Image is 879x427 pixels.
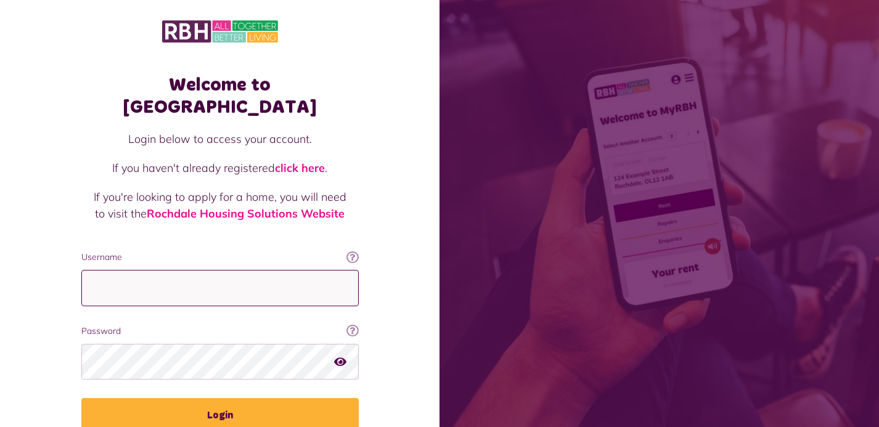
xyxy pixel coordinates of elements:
[81,74,359,118] h1: Welcome to [GEOGRAPHIC_DATA]
[94,160,346,176] p: If you haven't already registered .
[162,18,278,44] img: MyRBH
[147,206,345,221] a: Rochdale Housing Solutions Website
[81,251,359,264] label: Username
[94,131,346,147] p: Login below to access your account.
[94,189,346,222] p: If you're looking to apply for a home, you will need to visit the
[81,325,359,338] label: Password
[275,161,325,175] a: click here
